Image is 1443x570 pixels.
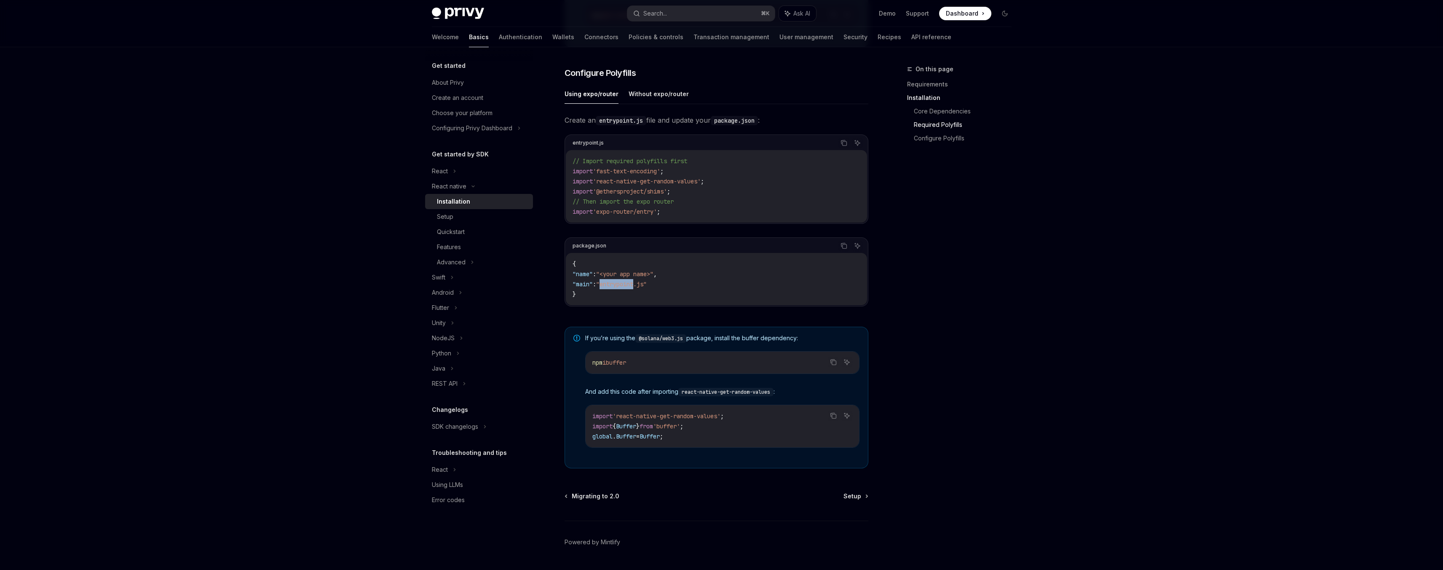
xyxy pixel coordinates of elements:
[602,359,606,366] span: i
[469,27,489,47] a: Basics
[432,348,451,358] div: Python
[843,492,867,500] a: Setup
[437,242,461,252] div: Features
[425,194,533,209] a: Installation
[437,196,470,207] div: Installation
[565,67,636,79] span: Configure Polyfills
[596,116,646,125] code: entrypoint.js
[711,116,758,125] code: package.json
[779,6,816,21] button: Ask AI
[572,492,619,500] span: Migrating to 2.0
[660,433,663,440] span: ;
[432,303,449,313] div: Flutter
[437,227,465,237] div: Quickstart
[916,64,953,74] span: On this page
[852,240,863,251] button: Ask AI
[432,149,489,159] h5: Get started by SDK
[616,422,636,430] span: Buffer
[914,132,1018,145] a: Configure Polyfills
[432,480,463,490] div: Using LLMs
[852,137,863,148] button: Ask AI
[432,166,448,176] div: React
[627,6,775,21] button: Search...⌘K
[565,114,868,126] span: Create an file and update your :
[613,412,720,420] span: 'react-native-get-random-values'
[432,333,455,343] div: NodeJS
[592,422,613,430] span: import
[843,492,861,500] span: Setup
[640,422,653,430] span: from
[660,167,664,175] span: ;
[667,188,670,195] span: ;
[573,240,606,251] div: package.json
[573,188,593,195] span: import
[573,290,576,298] span: }
[573,280,593,288] span: "main"
[573,270,593,278] span: "name"
[432,495,465,505] div: Error codes
[613,422,616,430] span: {
[425,90,533,105] a: Create an account
[701,177,704,185] span: ;
[838,240,849,251] button: Copy the contents from the code block
[593,188,667,195] span: '@ethersproject/shims'
[432,61,466,71] h5: Get started
[606,359,626,366] span: buffer
[640,433,660,440] span: Buffer
[779,27,833,47] a: User management
[592,412,613,420] span: import
[657,208,660,215] span: ;
[573,198,674,205] span: // Then import the expo router
[432,405,468,415] h5: Changelogs
[841,357,852,368] button: Ask AI
[499,27,542,47] a: Authentication
[425,224,533,239] a: Quickstart
[841,410,852,421] button: Ask AI
[946,9,978,18] span: Dashboard
[593,280,596,288] span: :
[593,177,701,185] span: 'react-native-get-random-values'
[720,412,724,420] span: ;
[828,410,839,421] button: Copy the contents from the code block
[425,492,533,508] a: Error codes
[573,208,593,215] span: import
[425,477,533,492] a: Using LLMs
[693,27,769,47] a: Transaction management
[596,280,647,288] span: "entrypoint.js"
[425,239,533,255] a: Features
[432,181,466,191] div: React native
[914,118,1018,132] a: Required Polyfills
[573,157,687,165] span: // Import required polyfills first
[573,177,593,185] span: import
[432,465,448,475] div: React
[573,167,593,175] span: import
[432,318,446,328] div: Unity
[593,270,596,278] span: :
[552,27,574,47] a: Wallets
[432,422,478,432] div: SDK changelogs
[939,7,991,20] a: Dashboard
[907,91,1018,105] a: Installation
[906,9,929,18] a: Support
[616,433,636,440] span: Buffer
[565,492,619,500] a: Migrating to 2.0
[432,379,458,389] div: REST API
[425,75,533,90] a: About Privy
[907,78,1018,91] a: Requirements
[432,363,445,374] div: Java
[592,359,602,366] span: npm
[585,387,859,396] span: And add this code after importing :
[432,108,493,118] div: Choose your platform
[629,27,683,47] a: Policies & controls
[573,137,604,148] div: entrypoint.js
[636,422,640,430] span: }
[879,9,896,18] a: Demo
[585,334,859,343] span: If you’re using the package, install the buffer dependency:
[653,422,680,430] span: 'buffer'
[432,272,445,282] div: Swift
[565,538,620,546] a: Powered by Mintlify
[573,260,576,268] span: {
[593,208,657,215] span: 'expo-router/entry'
[593,167,660,175] span: 'fast-text-encoding'
[914,105,1018,118] a: Core Dependencies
